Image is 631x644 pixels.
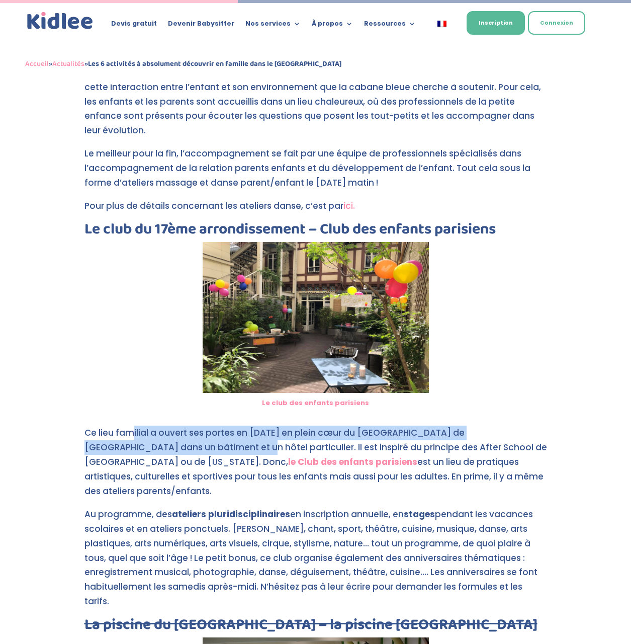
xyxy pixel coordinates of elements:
[262,398,369,408] a: Le club des enfants parisiens
[288,456,417,468] a: le Club des enfants parisiens
[25,10,95,32] img: logo_kidlee_bleu
[245,20,301,31] a: Nos services
[25,10,95,32] a: Kidlee Logo
[25,58,341,70] span: » »
[111,20,157,31] a: Devis gratuit
[84,146,547,199] p: Le meilleur pour la fin, l’accompagnement se fait par une équipe de professionnels spécialisés da...
[84,613,537,637] a: La piscine du [GEOGRAPHIC_DATA] – la piscine [GEOGRAPHIC_DATA]
[364,20,416,31] a: Ressources
[404,508,435,520] strong: stages
[52,58,84,70] a: Actualités
[437,21,446,27] img: Français
[168,20,234,31] a: Devenir Babysitter
[203,242,429,393] img: Une terrasse pour les enfants
[84,199,547,222] p: Pour plus de détails concernant les ateliers danse, c’est par
[88,58,341,70] strong: Les 6 activités à absolument découvrir en famille dans le [GEOGRAPHIC_DATA]
[312,20,353,31] a: À propos
[25,58,49,70] a: Accueil
[343,200,355,212] a: ici.
[84,222,547,242] h2: Le club du 17ème arrondissement – Club des enfants parisiens
[172,508,290,520] strong: ateliers pluridisciplinaires
[528,11,585,35] a: Connexion
[84,426,547,507] p: Ce lieu familial a ouvert ses portes en [DATE] en plein cœur du [GEOGRAPHIC_DATA] de [GEOGRAPHIC_...
[467,11,525,35] a: Inscription
[84,507,547,617] p: Au programme, des en inscription annuelle, en pendant les vacances scolaires et en ateliers ponct...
